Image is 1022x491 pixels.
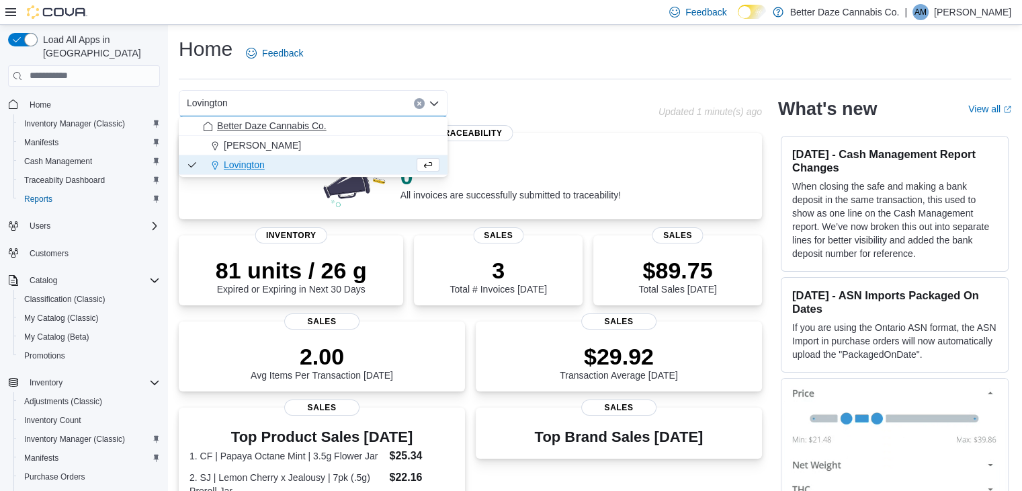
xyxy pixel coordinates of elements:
[450,257,546,295] div: Total # Invoices [DATE]
[778,98,877,120] h2: What's new
[738,5,766,19] input: Dark Mode
[187,95,228,111] span: Lovington
[19,348,160,364] span: Promotions
[179,116,448,175] div: Choose from the following options
[19,291,111,307] a: Classification (Classic)
[19,116,160,132] span: Inventory Manager (Classic)
[251,343,393,381] div: Avg Items Per Transaction [DATE]
[30,377,62,388] span: Inventory
[792,147,997,174] h3: [DATE] - Cash Management Report Changes
[3,271,165,290] button: Catalog
[19,135,160,151] span: Manifests
[189,449,384,463] dt: 1. CF | Papaya Octane Mint | 3.5g Flower Jar
[24,194,52,204] span: Reports
[560,343,678,370] p: $29.92
[24,156,92,167] span: Cash Management
[19,431,130,447] a: Inventory Manager (Classic)
[792,180,997,260] p: When closing the safe and making a bank deposit in the same transaction, this used to show as one...
[19,153,160,169] span: Cash Management
[224,158,265,172] span: Lovington
[535,429,704,445] h3: Top Brand Sales [DATE]
[400,163,621,190] p: 0
[24,245,74,262] a: Customers
[13,392,165,411] button: Adjustments (Classic)
[24,272,160,289] span: Catalog
[13,411,165,430] button: Inventory Count
[19,191,58,207] a: Reports
[24,294,105,305] span: Classification (Classic)
[38,33,160,60] span: Load All Apps in [GEOGRAPHIC_DATA]
[19,348,71,364] a: Promotions
[13,449,165,467] button: Manifests
[934,4,1011,20] p: [PERSON_NAME]
[581,313,656,330] span: Sales
[24,218,160,234] span: Users
[262,46,303,60] span: Feedback
[224,139,301,152] span: [PERSON_NAME]
[13,346,165,365] button: Promotions
[19,329,95,345] a: My Catalog (Beta)
[914,4,927,20] span: AM
[24,350,65,361] span: Promotions
[3,373,165,392] button: Inventory
[24,396,102,407] span: Adjustments (Classic)
[19,310,160,326] span: My Catalog (Classic)
[30,100,51,110] span: Home
[13,430,165,449] button: Inventory Manager (Classic)
[685,5,726,19] span: Feedback
[27,5,87,19] img: Cova
[19,116,130,132] a: Inventory Manager (Classic)
[24,434,125,445] span: Inventory Manager (Classic)
[24,272,62,289] button: Catalog
[19,412,160,428] span: Inventory Count
[3,95,165,114] button: Home
[13,171,165,190] button: Traceabilty Dashboard
[19,135,64,151] a: Manifests
[19,450,64,466] a: Manifests
[389,448,454,464] dd: $25.34
[3,217,165,235] button: Users
[19,393,108,410] a: Adjustments (Classic)
[24,175,105,186] span: Traceabilty Dashboard
[24,471,85,482] span: Purchase Orders
[13,190,165,209] button: Reports
[24,218,56,234] button: Users
[217,119,327,133] span: Better Daze Cannabis Co.
[560,343,678,381] div: Transaction Average [DATE]
[13,328,165,346] button: My Catalog (Beta)
[284,313,359,330] span: Sales
[13,309,165,328] button: My Catalog (Classic)
[30,248,69,259] span: Customers
[19,469,160,485] span: Purchase Orders
[241,40,308,67] a: Feedback
[19,153,97,169] a: Cash Management
[792,289,997,315] h3: [DATE] - ASN Imports Packaged On Dates
[24,453,58,463] span: Manifests
[400,163,621,200] div: All invoices are successfully submitted to traceability!
[30,221,50,231] span: Users
[638,257,716,295] div: Total Sales [DATE]
[19,431,160,447] span: Inventory Manager (Classic)
[427,125,513,141] span: Traceability
[429,98,439,109] button: Close list of options
[19,393,160,410] span: Adjustments (Classic)
[19,172,160,188] span: Traceabilty Dashboard
[912,4,929,20] div: Andy Moreno
[24,96,160,113] span: Home
[790,4,900,20] p: Better Daze Cannabis Co.
[19,329,160,345] span: My Catalog (Beta)
[189,429,454,445] h3: Top Product Sales [DATE]
[19,310,104,326] a: My Catalog (Classic)
[414,98,425,109] button: Clear input
[13,133,165,152] button: Manifests
[284,400,359,416] span: Sales
[904,4,907,20] p: |
[19,469,91,485] a: Purchase Orders
[19,412,87,428] a: Inventory Count
[3,243,165,263] button: Customers
[1003,106,1011,114] svg: External link
[24,97,56,113] a: Home
[251,343,393,370] p: 2.00
[13,290,165,309] button: Classification (Classic)
[13,152,165,171] button: Cash Management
